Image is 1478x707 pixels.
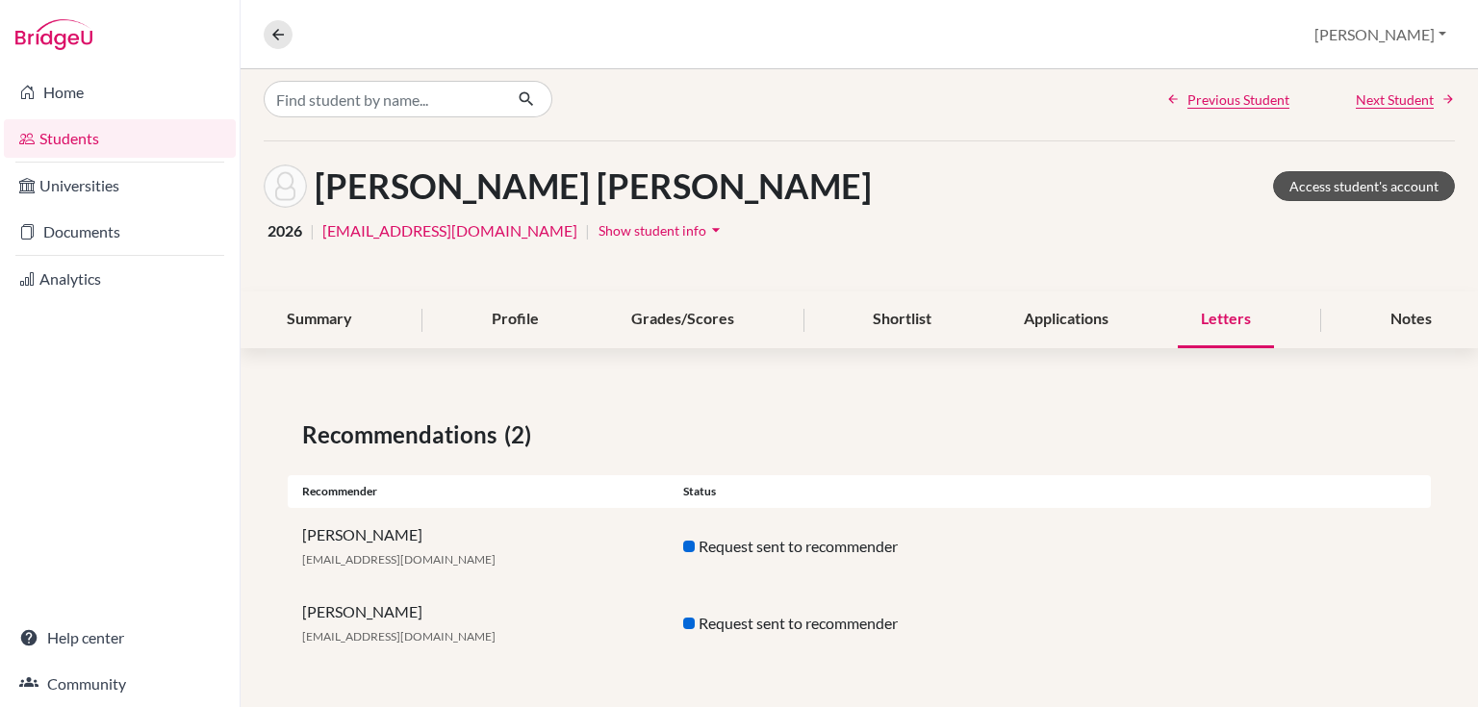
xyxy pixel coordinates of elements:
[4,213,236,251] a: Documents
[302,629,496,644] span: [EMAIL_ADDRESS][DOMAIN_NAME]
[1187,89,1289,110] span: Previous Student
[669,612,1050,635] div: Request sent to recommender
[1356,89,1455,110] a: Next Student
[322,219,577,242] a: [EMAIL_ADDRESS][DOMAIN_NAME]
[1001,291,1132,348] div: Applications
[599,222,706,239] span: Show student info
[706,220,726,240] i: arrow_drop_down
[4,665,236,703] a: Community
[598,215,726,245] button: Show student infoarrow_drop_down
[504,417,539,452] span: (2)
[4,619,236,657] a: Help center
[264,164,307,208] img: Isabela Plantz Baisch's avatar
[850,291,955,348] div: Shortlist
[1356,89,1434,110] span: Next Student
[15,19,92,50] img: Bridge-U
[469,291,562,348] div: Profile
[268,219,302,242] span: 2026
[4,119,236,158] a: Students
[1367,291,1455,348] div: Notes
[264,81,502,117] input: Find student by name...
[4,73,236,112] a: Home
[315,165,872,207] h1: [PERSON_NAME] [PERSON_NAME]
[669,535,1050,558] div: Request sent to recommender
[669,483,1050,500] div: Status
[302,417,504,452] span: Recommendations
[302,552,496,567] span: [EMAIL_ADDRESS][DOMAIN_NAME]
[264,291,375,348] div: Summary
[1273,171,1455,201] a: Access student's account
[288,483,669,500] div: Recommender
[1306,16,1455,53] button: [PERSON_NAME]
[310,219,315,242] span: |
[4,260,236,298] a: Analytics
[4,166,236,205] a: Universities
[288,523,669,569] div: [PERSON_NAME]
[1178,291,1274,348] div: Letters
[1166,89,1289,110] a: Previous Student
[608,291,757,348] div: Grades/Scores
[288,600,669,646] div: [PERSON_NAME]
[585,219,590,242] span: |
